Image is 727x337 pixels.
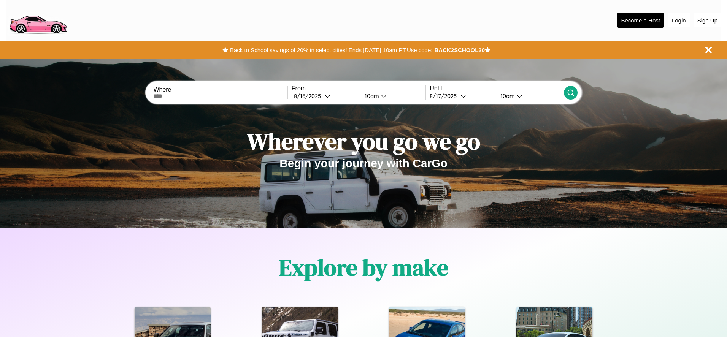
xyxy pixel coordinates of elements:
b: BACK2SCHOOL20 [434,47,485,53]
button: Sign Up [694,13,721,27]
div: 10am [497,92,517,100]
label: From [292,85,425,92]
button: 10am [359,92,425,100]
button: 8/16/2025 [292,92,359,100]
button: Become a Host [617,13,664,28]
h1: Explore by make [279,252,448,283]
button: Login [668,13,690,27]
label: Until [430,85,564,92]
div: 8 / 17 / 2025 [430,92,460,100]
div: 10am [361,92,381,100]
div: 8 / 16 / 2025 [294,92,325,100]
button: Back to School savings of 20% in select cities! Ends [DATE] 10am PT.Use code: [228,45,434,55]
label: Where [153,86,287,93]
button: 10am [494,92,564,100]
img: logo [6,4,70,36]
